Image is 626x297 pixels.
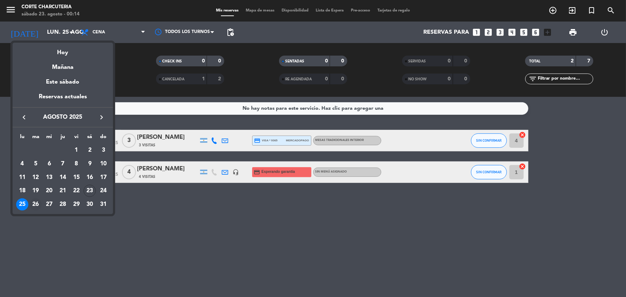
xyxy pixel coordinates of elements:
[43,185,55,197] div: 20
[70,185,83,197] div: 22
[97,158,109,170] div: 10
[83,143,97,157] td: 2 de agosto de 2025
[97,144,109,156] div: 3
[15,133,29,144] th: lunes
[29,198,43,211] td: 26 de agosto de 2025
[29,157,43,171] td: 5 de agosto de 2025
[15,171,29,184] td: 11 de agosto de 2025
[42,198,56,211] td: 27 de agosto de 2025
[70,171,83,184] td: 15 de agosto de 2025
[29,171,43,184] td: 12 de agosto de 2025
[43,158,55,170] div: 6
[56,171,70,184] td: 14 de agosto de 2025
[29,133,43,144] th: martes
[70,158,83,170] div: 8
[84,171,96,184] div: 16
[15,198,29,211] td: 25 de agosto de 2025
[56,157,70,171] td: 7 de agosto de 2025
[42,171,56,184] td: 13 de agosto de 2025
[83,184,97,198] td: 23 de agosto de 2025
[13,57,113,72] div: Mañana
[57,198,69,211] div: 28
[15,184,29,198] td: 18 de agosto de 2025
[30,171,42,184] div: 12
[83,198,97,211] td: 30 de agosto de 2025
[20,113,28,122] i: keyboard_arrow_left
[70,184,83,198] td: 22 de agosto de 2025
[70,143,83,157] td: 1 de agosto de 2025
[56,133,70,144] th: jueves
[97,185,109,197] div: 24
[83,157,97,171] td: 9 de agosto de 2025
[83,133,97,144] th: sábado
[15,143,70,157] td: AGO.
[56,198,70,211] td: 28 de agosto de 2025
[16,158,28,170] div: 4
[95,113,108,122] button: keyboard_arrow_right
[57,171,69,184] div: 14
[84,158,96,170] div: 9
[97,157,110,171] td: 10 de agosto de 2025
[13,72,113,92] div: Este sábado
[29,184,43,198] td: 19 de agosto de 2025
[97,171,109,184] div: 17
[13,92,113,107] div: Reservas actuales
[56,184,70,198] td: 21 de agosto de 2025
[13,43,113,57] div: Hoy
[42,133,56,144] th: miércoles
[83,171,97,184] td: 16 de agosto de 2025
[16,171,28,184] div: 11
[30,158,42,170] div: 5
[42,184,56,198] td: 20 de agosto de 2025
[97,184,110,198] td: 24 de agosto de 2025
[15,157,29,171] td: 4 de agosto de 2025
[84,185,96,197] div: 23
[30,113,95,122] span: agosto 2025
[97,198,110,211] td: 31 de agosto de 2025
[18,113,30,122] button: keyboard_arrow_left
[97,113,106,122] i: keyboard_arrow_right
[16,185,28,197] div: 18
[70,157,83,171] td: 8 de agosto de 2025
[30,185,42,197] div: 19
[97,198,109,211] div: 31
[43,171,55,184] div: 13
[70,144,83,156] div: 1
[43,198,55,211] div: 27
[57,158,69,170] div: 7
[16,198,28,211] div: 25
[70,198,83,211] td: 29 de agosto de 2025
[57,185,69,197] div: 21
[30,198,42,211] div: 26
[70,133,83,144] th: viernes
[84,144,96,156] div: 2
[97,143,110,157] td: 3 de agosto de 2025
[97,171,110,184] td: 17 de agosto de 2025
[84,198,96,211] div: 30
[97,133,110,144] th: domingo
[42,157,56,171] td: 6 de agosto de 2025
[70,198,83,211] div: 29
[70,171,83,184] div: 15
